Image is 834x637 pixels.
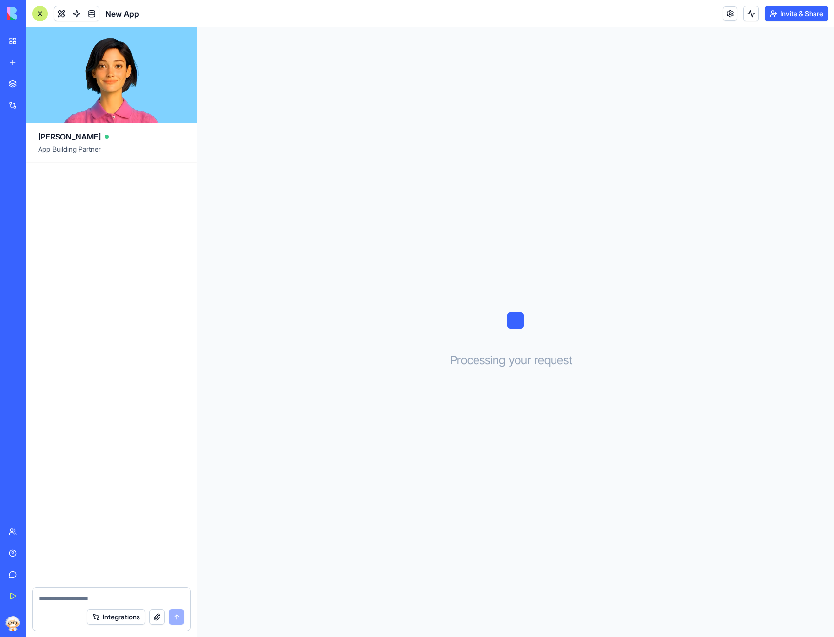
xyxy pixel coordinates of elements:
button: Integrations [87,609,145,625]
h3: Processing your request [450,353,581,368]
span: New App [105,8,139,20]
span: [PERSON_NAME] [38,131,101,142]
img: ACg8ocLGL10MPgocw1dy3OHf74kfrcm_mrBPuKNYCEv0cITRnJanEow=s96-c [5,616,20,631]
img: logo [7,7,67,20]
span: App Building Partner [38,144,185,162]
button: Invite & Share [765,6,828,21]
